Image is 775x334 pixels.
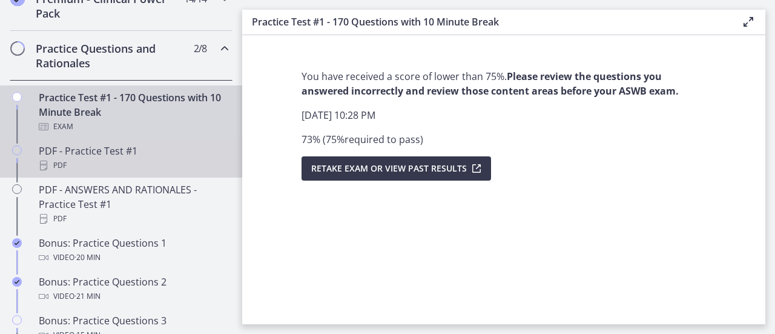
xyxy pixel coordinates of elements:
[39,182,228,226] div: PDF - ANSWERS AND RATIONALES - Practice Test #1
[252,15,722,29] h3: Practice Test #1 - 170 Questions with 10 Minute Break
[302,109,375,122] span: [DATE] 10:28 PM
[74,250,101,265] span: · 20 min
[311,161,467,176] span: Retake Exam OR View Past Results
[39,90,228,134] div: Practice Test #1 - 170 Questions with 10 Minute Break
[36,41,183,70] h2: Practice Questions and Rationales
[39,119,228,134] div: Exam
[39,236,228,265] div: Bonus: Practice Questions 1
[302,156,491,181] button: Retake Exam OR View Past Results
[74,289,101,304] span: · 21 min
[12,277,22,287] i: Completed
[39,212,228,226] div: PDF
[302,133,423,146] span: 73 % ( 75 % required to pass )
[39,250,228,265] div: Video
[302,69,706,98] p: You have received a score of lower than 75%.
[194,41,206,56] span: 2 / 8
[12,238,22,248] i: Completed
[39,158,228,173] div: PDF
[39,289,228,304] div: Video
[39,144,228,173] div: PDF - Practice Test #1
[39,275,228,304] div: Bonus: Practice Questions 2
